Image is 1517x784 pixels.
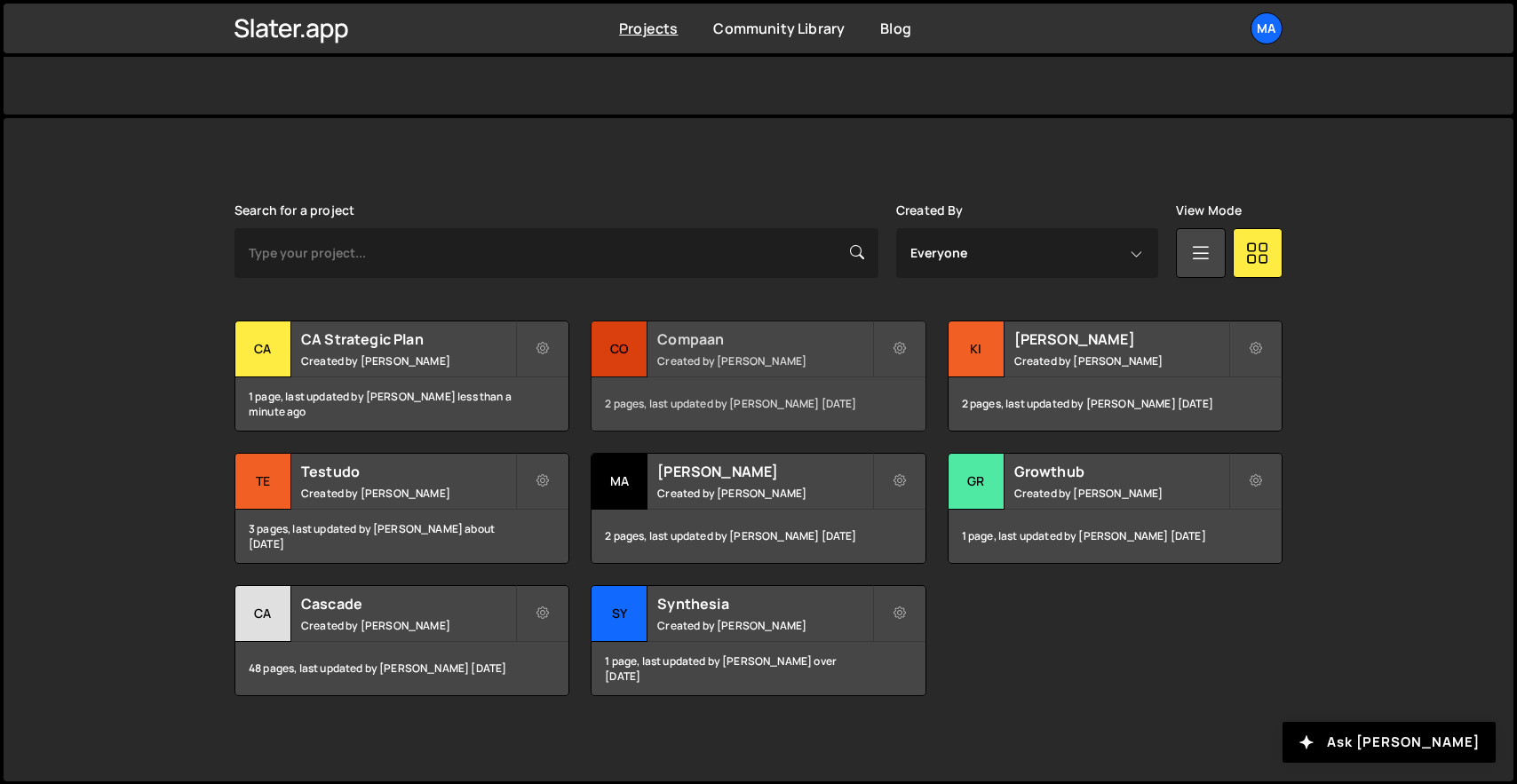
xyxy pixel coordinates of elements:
[591,321,925,432] a: Co Compaan Created by [PERSON_NAME] 2 pages, last updated by [PERSON_NAME] [DATE]
[657,486,871,501] small: Created by [PERSON_NAME]
[619,19,678,38] a: Projects
[592,642,925,695] div: 1 page, last updated by [PERSON_NAME] over [DATE]
[657,462,871,481] h2: [PERSON_NAME]
[948,453,1283,564] a: Gr Growthub Created by [PERSON_NAME] 1 page, last updated by [PERSON_NAME] [DATE]
[301,462,515,481] h2: Testudo
[301,618,515,633] small: Created by [PERSON_NAME]
[235,642,568,695] div: 48 pages, last updated by [PERSON_NAME] [DATE]
[234,228,878,278] input: Type your project...
[1251,12,1283,44] a: Ma
[1014,353,1228,368] small: Created by [PERSON_NAME]
[657,594,871,614] h2: Synthesia
[235,510,568,563] div: 3 pages, last updated by [PERSON_NAME] about [DATE]
[592,321,647,377] div: Co
[235,454,291,510] div: Te
[949,321,1005,377] div: Ki
[896,203,964,218] label: Created By
[949,454,1005,510] div: Gr
[592,510,925,563] div: 2 pages, last updated by [PERSON_NAME] [DATE]
[657,618,871,633] small: Created by [PERSON_NAME]
[592,586,647,642] div: Sy
[949,377,1282,431] div: 2 pages, last updated by [PERSON_NAME] [DATE]
[1014,486,1228,501] small: Created by [PERSON_NAME]
[235,321,291,377] div: CA
[234,453,569,564] a: Te Testudo Created by [PERSON_NAME] 3 pages, last updated by [PERSON_NAME] about [DATE]
[1014,329,1228,349] h2: [PERSON_NAME]
[234,585,569,696] a: Ca Cascade Created by [PERSON_NAME] 48 pages, last updated by [PERSON_NAME] [DATE]
[301,353,515,368] small: Created by [PERSON_NAME]
[949,510,1282,563] div: 1 page, last updated by [PERSON_NAME] [DATE]
[880,19,911,38] a: Blog
[234,321,569,432] a: CA CA Strategic Plan Created by [PERSON_NAME] 1 page, last updated by [PERSON_NAME] less than a m...
[592,454,647,510] div: Ma
[713,19,845,38] a: Community Library
[1283,722,1496,763] button: Ask [PERSON_NAME]
[591,453,925,564] a: Ma [PERSON_NAME] Created by [PERSON_NAME] 2 pages, last updated by [PERSON_NAME] [DATE]
[591,585,925,696] a: Sy Synthesia Created by [PERSON_NAME] 1 page, last updated by [PERSON_NAME] over [DATE]
[1014,462,1228,481] h2: Growthub
[592,377,925,431] div: 2 pages, last updated by [PERSON_NAME] [DATE]
[657,353,871,368] small: Created by [PERSON_NAME]
[235,377,568,431] div: 1 page, last updated by [PERSON_NAME] less than a minute ago
[301,486,515,501] small: Created by [PERSON_NAME]
[234,203,354,218] label: Search for a project
[657,329,871,349] h2: Compaan
[235,586,291,642] div: Ca
[1176,203,1242,218] label: View Mode
[948,321,1283,432] a: Ki [PERSON_NAME] Created by [PERSON_NAME] 2 pages, last updated by [PERSON_NAME] [DATE]
[301,594,515,614] h2: Cascade
[301,329,515,349] h2: CA Strategic Plan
